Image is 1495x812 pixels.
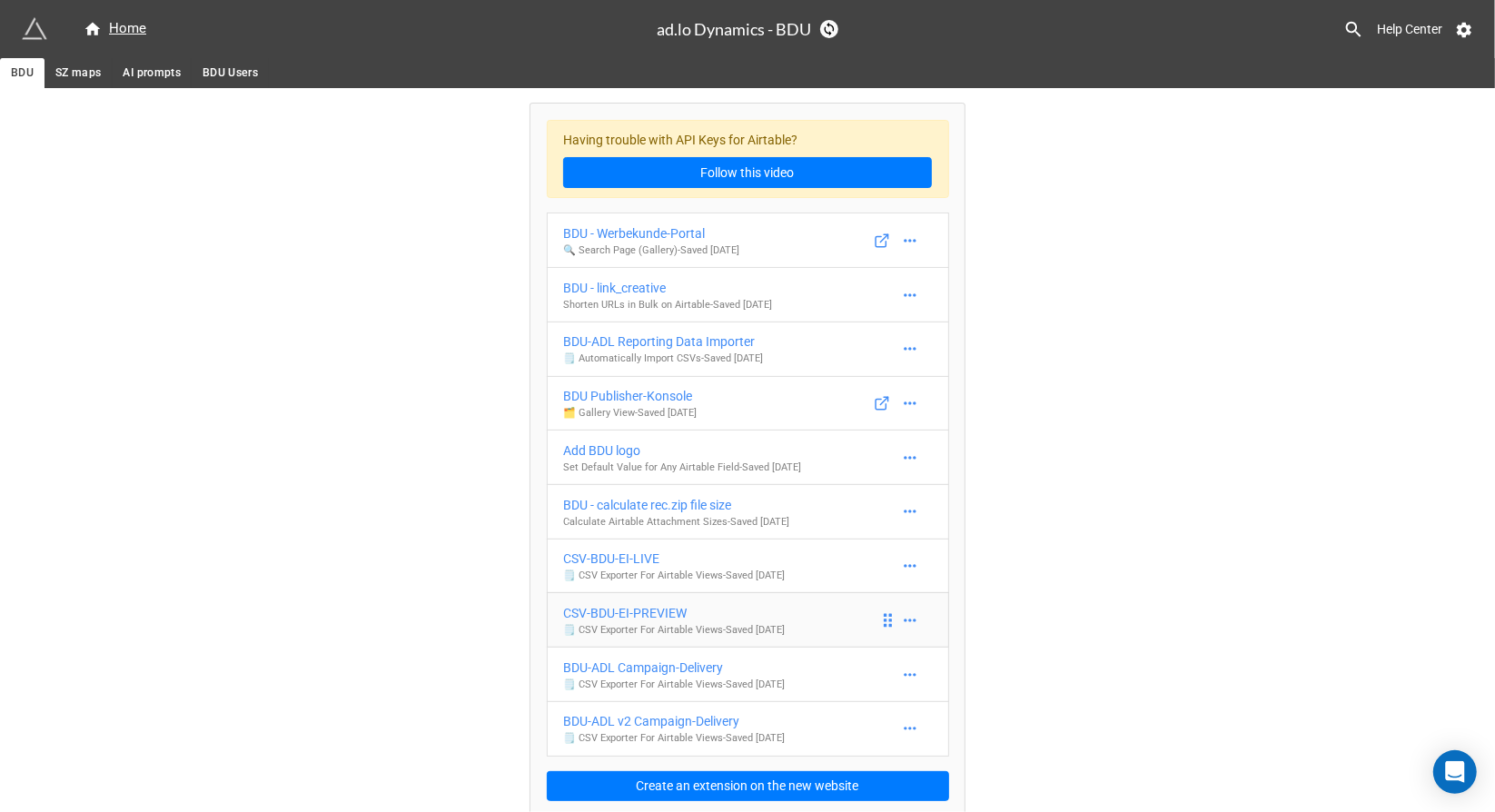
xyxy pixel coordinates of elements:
a: BDU-ADL Campaign-Delivery🗒️ CSV Exporter For Airtable Views-Saved [DATE] [547,647,949,702]
p: 🗒️ Automatically Import CSVs - Saved [DATE] [563,352,763,366]
span: BDU [11,64,34,83]
a: Follow this video [563,157,932,188]
p: 🗒️ CSV Exporter For Airtable Views - Saved [DATE] [563,623,785,638]
a: CSV-BDU-EI-LIVE🗒️ CSV Exporter For Airtable Views-Saved [DATE] [547,539,949,594]
div: BDU-ADL Reporting Data Importer [563,332,763,352]
div: BDU-ADL v2 Campaign-Delivery [563,711,785,731]
a: Home [73,18,157,40]
span: SZ maps [55,64,101,83]
a: BDU - link_creativeShorten URLs in Bulk on Airtable-Saved [DATE] [547,267,949,322]
p: 🔍 Search Page (Gallery) - Saved [DATE] [563,243,739,258]
div: CSV-BDU-EI-PREVIEW [563,603,785,623]
div: Add BDU logo [563,441,801,460]
a: BDU Publisher-Konsole🗂️ Gallery View-Saved [DATE] [547,376,949,431]
p: 🗒️ CSV Exporter For Airtable Views - Saved [DATE] [563,678,785,692]
button: Create an extension on the new website [547,771,949,802]
span: AI prompts [124,64,182,83]
a: BDU - Werbekunde-Portal🔍 Search Page (Gallery)-Saved [DATE] [547,213,949,268]
div: BDU-ADL Campaign-Delivery [563,658,785,678]
div: Home [84,18,146,40]
a: BDU-ADL Reporting Data Importer🗒️ Automatically Import CSVs-Saved [DATE] [547,322,949,377]
p: Calculate Airtable Attachment Sizes - Saved [DATE] [563,515,789,530]
span: BDU Users [203,64,258,83]
p: Set Default Value for Any Airtable Field - Saved [DATE] [563,460,801,475]
div: BDU - link_creative [563,278,772,298]
p: Shorten URLs in Bulk on Airtable - Saved [DATE] [563,298,772,312]
a: CSV-BDU-EI-PREVIEW🗒️ CSV Exporter For Airtable Views-Saved [DATE] [547,592,949,648]
p: 🗒️ CSV Exporter For Airtable Views - Saved [DATE] [563,569,785,583]
div: Open Intercom Messenger [1433,750,1477,794]
div: BDU - calculate rec.zip file size [563,495,789,515]
h3: ad.lo Dynamics - BDU [657,21,811,37]
img: miniextensions-icon.73ae0678.png [22,16,47,42]
div: BDU - Werbekunde-Portal [563,223,739,243]
p: 🗒️ CSV Exporter For Airtable Views - Saved [DATE] [563,731,785,746]
a: Add BDU logoSet Default Value for Any Airtable Field-Saved [DATE] [547,430,949,485]
a: Help Center [1364,13,1455,45]
div: BDU Publisher-Konsole [563,386,697,406]
a: BDU - calculate rec.zip file sizeCalculate Airtable Attachment Sizes-Saved [DATE] [547,484,949,540]
p: 🗂️ Gallery View - Saved [DATE] [563,406,697,421]
div: Having trouble with API Keys for Airtable? [547,120,949,199]
a: Sync Base Structure [820,20,838,38]
a: BDU-ADL v2 Campaign-Delivery🗒️ CSV Exporter For Airtable Views-Saved [DATE] [547,701,949,757]
div: CSV-BDU-EI-LIVE [563,549,785,569]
